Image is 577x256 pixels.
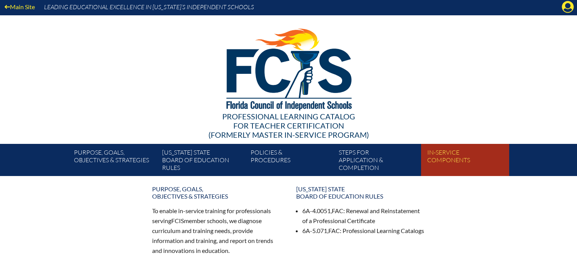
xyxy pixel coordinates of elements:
div: Professional Learning Catalog (formerly Master In-service Program) [68,112,509,139]
svg: Manage account [562,1,574,13]
a: Main Site [2,2,38,12]
a: In-servicecomponents [424,147,512,176]
span: FAC [332,207,343,214]
a: [US_STATE] StateBoard of Education rules [292,182,429,203]
p: To enable in-service training for professionals serving member schools, we diagnose curriculum an... [152,206,281,255]
a: [US_STATE] StateBoard of Education rules [159,147,247,176]
a: Policies &Procedures [248,147,336,176]
a: Steps forapplication & completion [336,147,424,176]
span: FAC [328,227,340,234]
li: 6A-4.0051, : Renewal and Reinstatement of a Professional Certificate [302,206,425,226]
span: FCIS [171,217,184,224]
a: Purpose, goals,objectives & strategies [71,147,159,176]
span: for Teacher Certification [233,121,344,130]
img: FCISlogo221.eps [210,15,368,120]
li: 6A-5.071, : Professional Learning Catalogs [302,226,425,236]
a: Purpose, goals,objectives & strategies [148,182,285,203]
